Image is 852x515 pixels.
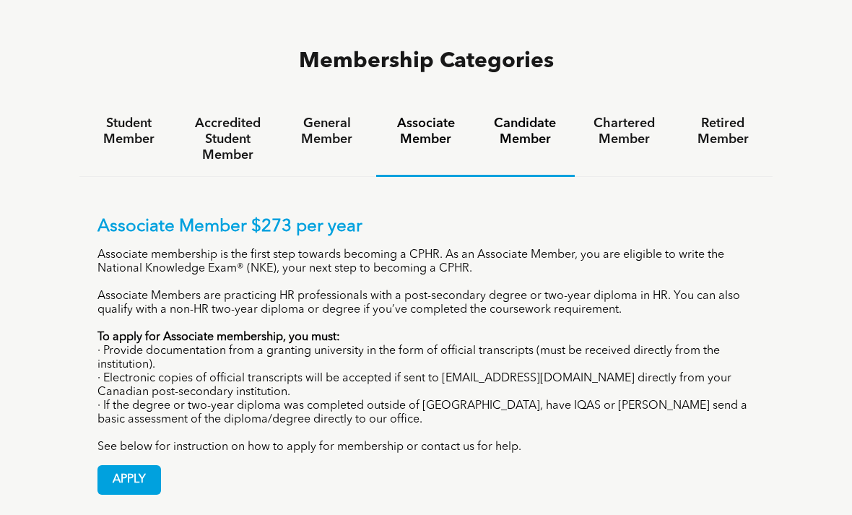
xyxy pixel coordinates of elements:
p: Associate membership is the first step towards becoming a CPHR. As an Associate Member, you are e... [97,248,755,276]
span: APPLY [98,466,160,494]
p: Associate Members are practicing HR professionals with a post-secondary degree or two-year diplom... [97,290,755,317]
h4: General Member [290,116,363,147]
h4: Retired Member [687,116,760,147]
a: APPLY [97,465,161,495]
p: · Electronic copies of official transcripts will be accepted if sent to [EMAIL_ADDRESS][DOMAIN_NA... [97,372,755,399]
p: · Provide documentation from a granting university in the form of official transcripts (must be r... [97,345,755,372]
span: Membership Categories [299,51,554,72]
h4: Candidate Member [489,116,562,147]
h4: Accredited Student Member [191,116,264,163]
h4: Student Member [92,116,165,147]
p: See below for instruction on how to apply for membership or contact us for help. [97,441,755,454]
p: · If the degree or two-year diploma was completed outside of [GEOGRAPHIC_DATA], have IQAS or [PER... [97,399,755,427]
h4: Chartered Member [588,116,661,147]
strong: To apply for Associate membership, you must: [97,332,340,343]
p: Associate Member $273 per year [97,217,755,238]
h4: Associate Member [389,116,462,147]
